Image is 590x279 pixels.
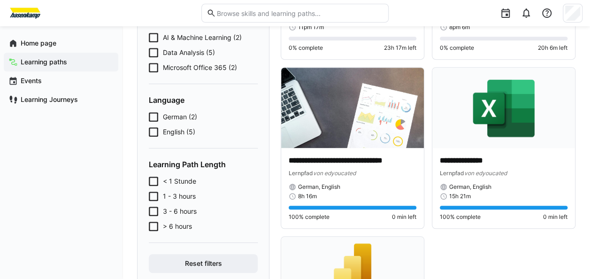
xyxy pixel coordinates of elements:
[21,77,42,85] font: Events
[298,183,340,191] span: German, English
[440,44,474,52] span: 0% complete
[163,33,242,42] span: AI & Machine Learning (2)
[384,44,416,52] span: 23h 17m left
[289,44,323,52] span: 0% complete
[21,95,78,103] font: Learning Journeys
[313,170,356,177] span: von edyoucated
[149,160,258,169] h4: Learning Path Length
[289,170,313,177] span: Lernpfad
[538,44,567,52] span: 20h 6m left
[392,213,416,221] span: 0 min left
[432,68,575,148] img: image
[184,259,223,268] span: Reset filters
[163,48,215,57] span: Data Analysis (5)
[298,23,324,31] span: 11pm 17m
[289,213,329,221] span: 100% complete
[163,112,197,122] span: German (2)
[163,207,197,216] span: 3 - 6 hours
[163,192,196,201] span: 1 - 3 hours
[440,213,481,221] span: 100% complete
[163,127,195,137] span: English (5)
[21,58,67,66] font: Learning paths
[163,177,196,186] span: < 1 Stunde
[464,170,507,177] span: von edyoucated
[21,39,56,47] font: Home page
[298,193,317,200] span: 8h 16m
[449,183,491,191] span: German, English
[163,222,192,231] span: > 6 hours
[163,63,237,72] span: Microsoft Office 365 (2)
[149,254,258,273] button: Reset filters
[281,68,424,148] img: image
[440,170,464,177] span: Lernpfad
[449,23,470,31] span: 8pm 6m
[543,213,567,221] span: 0 min left
[449,193,471,200] span: 15h 21m
[149,95,258,105] h4: Language
[216,9,383,17] input: Browse skills and learning paths...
